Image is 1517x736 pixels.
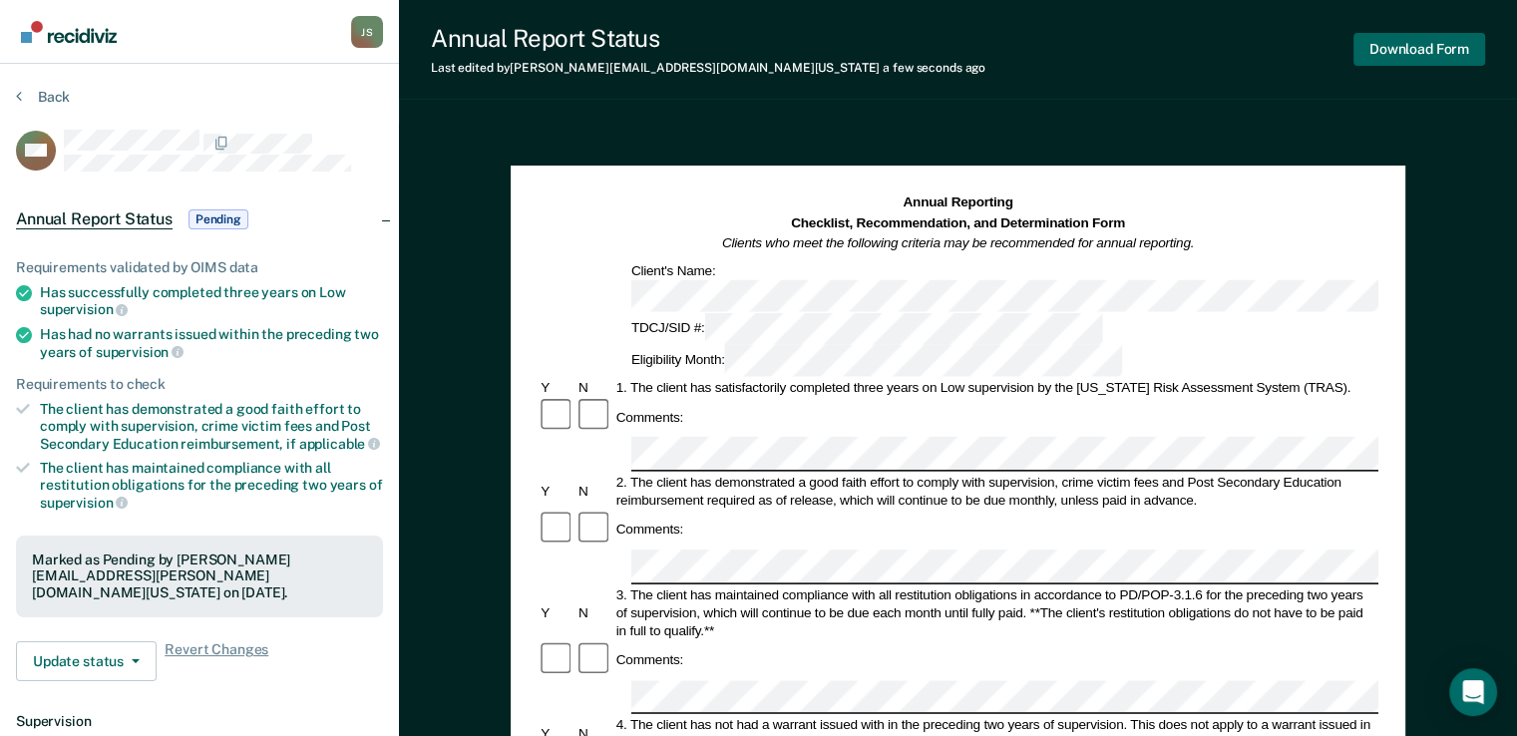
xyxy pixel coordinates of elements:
div: Requirements to check [16,376,383,393]
div: Y [538,378,575,396]
div: TDCJ/SID #: [628,313,1106,345]
span: Pending [189,209,248,229]
div: Requirements validated by OIMS data [16,259,383,276]
div: Has successfully completed three years on Low [40,284,383,318]
div: J S [351,16,383,48]
strong: Checklist, Recommendation, and Determination Form [791,214,1125,229]
div: Marked as Pending by [PERSON_NAME][EMAIL_ADDRESS][PERSON_NAME][DOMAIN_NAME][US_STATE] on [DATE]. [32,552,367,601]
div: The client has demonstrated a good faith effort to comply with supervision, crime victim fees and... [40,401,383,452]
dt: Supervision [16,713,383,730]
em: Clients who meet the following criteria may be recommended for annual reporting. [722,235,1194,250]
div: The client has maintained compliance with all restitution obligations for the preceding two years of [40,460,383,511]
div: Last edited by [PERSON_NAME][EMAIL_ADDRESS][DOMAIN_NAME][US_STATE] [431,61,985,75]
img: Recidiviz [21,21,117,43]
div: 2. The client has demonstrated a good faith effort to comply with supervision, crime victim fees ... [613,473,1378,509]
div: Annual Report Status [431,24,985,53]
button: Update status [16,641,157,681]
div: Y [538,482,575,500]
button: Back [16,88,70,106]
span: applicable [299,436,380,452]
div: 3. The client has maintained compliance with all restitution obligations in accordance to PD/POP-... [613,585,1378,639]
div: Comments: [613,408,686,426]
div: Comments: [613,651,686,669]
span: supervision [40,495,128,511]
span: supervision [96,344,184,360]
strong: Annual Reporting [904,194,1013,209]
div: Eligibility Month: [628,344,1126,376]
div: 1. The client has satisfactorily completed three years on Low supervision by the [US_STATE] Risk ... [613,378,1378,396]
div: Comments: [613,521,686,539]
div: N [575,378,613,396]
span: a few seconds ago [883,61,985,75]
span: Revert Changes [165,641,268,681]
button: Download Form [1353,33,1485,66]
span: supervision [40,301,128,317]
div: N [575,482,613,500]
div: Has had no warrants issued within the preceding two years of [40,326,383,360]
span: Annual Report Status [16,209,173,229]
button: Profile dropdown button [351,16,383,48]
div: Open Intercom Messenger [1449,668,1497,716]
div: Y [538,603,575,621]
div: N [575,603,613,621]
